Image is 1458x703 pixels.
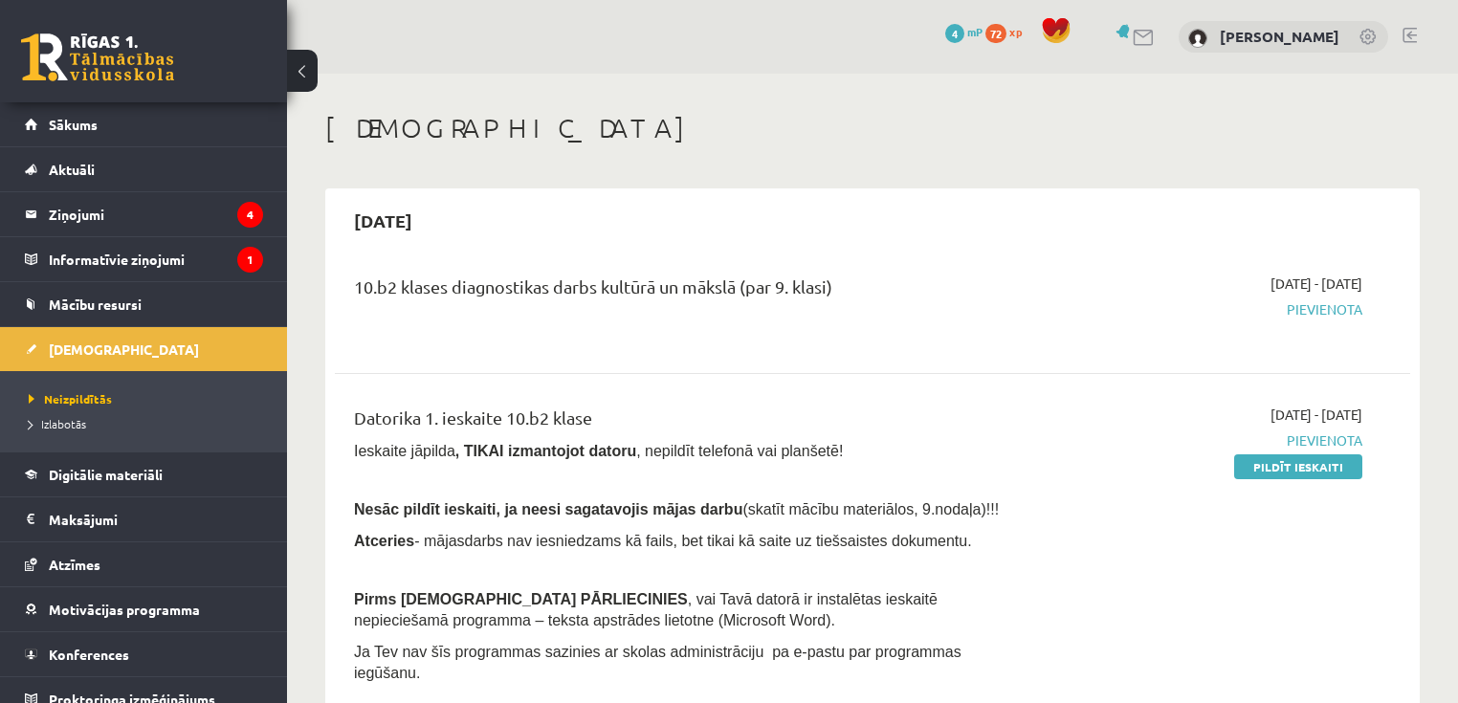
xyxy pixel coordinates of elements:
legend: Maksājumi [49,497,263,541]
h1: [DEMOGRAPHIC_DATA] [325,112,1420,144]
span: Digitālie materiāli [49,466,163,483]
b: , TIKAI izmantojot datoru [455,443,636,459]
span: xp [1009,24,1022,39]
span: Konferences [49,646,129,663]
b: Atceries [354,533,414,549]
span: Ja Tev nav šīs programmas sazinies ar skolas administrāciju pa e-pastu par programmas iegūšanu. [354,644,961,681]
a: Motivācijas programma [25,587,263,631]
a: Informatīvie ziņojumi1 [25,237,263,281]
a: 72 xp [985,24,1031,39]
span: Motivācijas programma [49,601,200,618]
a: Rīgas 1. Tālmācības vidusskola [21,33,174,81]
a: 4 mP [945,24,983,39]
a: Konferences [25,632,263,676]
a: Pildīt ieskaiti [1234,454,1362,479]
span: 72 [985,24,1006,43]
span: Aktuāli [49,161,95,178]
span: Sākums [49,116,98,133]
a: [PERSON_NAME] [1220,27,1339,46]
span: Pievienota [1046,299,1362,319]
a: [DEMOGRAPHIC_DATA] [25,327,263,371]
span: Ieskaite jāpilda , nepildīt telefonā vai planšetē! [354,443,843,459]
span: [DEMOGRAPHIC_DATA] [49,341,199,358]
span: , vai Tavā datorā ir instalētas ieskaitē nepieciešamā programma – teksta apstrādes lietotne (Micr... [354,591,938,628]
a: Atzīmes [25,542,263,586]
a: Sākums [25,102,263,146]
span: [DATE] - [DATE] [1270,405,1362,425]
a: Aktuāli [25,147,263,191]
span: - mājasdarbs nav iesniedzams kā fails, bet tikai kā saite uz tiešsaistes dokumentu. [354,533,972,549]
a: Mācību resursi [25,282,263,326]
span: Nesāc pildīt ieskaiti, ja neesi sagatavojis mājas darbu [354,501,742,517]
span: Pievienota [1046,430,1362,450]
span: [DATE] - [DATE] [1270,274,1362,294]
span: 4 [945,24,964,43]
span: Izlabotās [29,416,86,431]
i: 1 [237,247,263,273]
div: 10.b2 klases diagnostikas darbs kultūrā un mākslā (par 9. klasi) [354,274,1017,309]
h2: [DATE] [335,198,431,243]
a: Maksājumi [25,497,263,541]
span: Atzīmes [49,556,100,573]
div: Datorika 1. ieskaite 10.b2 klase [354,405,1017,440]
a: Izlabotās [29,415,268,432]
span: Pirms [DEMOGRAPHIC_DATA] PĀRLIECINIES [354,591,688,607]
a: Neizpildītās [29,390,268,407]
i: 4 [237,202,263,228]
legend: Ziņojumi [49,192,263,236]
span: mP [967,24,983,39]
a: Ziņojumi4 [25,192,263,236]
span: Neizpildītās [29,391,112,406]
span: Mācību resursi [49,296,142,313]
span: (skatīt mācību materiālos, 9.nodaļa)!!! [742,501,999,517]
a: Digitālie materiāli [25,452,263,496]
legend: Informatīvie ziņojumi [49,237,263,281]
img: Elizabete Miķelsone [1188,29,1207,48]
